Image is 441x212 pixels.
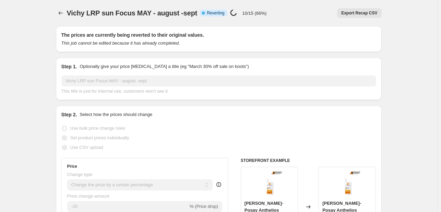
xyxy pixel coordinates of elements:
[61,89,168,94] span: This title is just for internal use, customers won't see it
[61,63,77,70] h2: Step 1.
[242,11,267,16] p: 10/15 (66%)
[70,126,125,131] span: Use bulk price change rules
[61,32,376,38] h2: The prices are currently being reverted to their original values.
[67,9,198,17] span: Vichy LRP sun Focus MAY - august -sept
[337,8,381,18] button: Export Recap CSV
[67,172,93,177] span: Change type
[67,193,109,199] span: Price change amount
[334,170,361,198] img: Untitleddesign-2025-03-20T132439.998_80x.png
[61,40,180,46] i: This job cannot be edited because it has already completed.
[241,158,376,163] h6: STOREFRONT EXAMPLE
[341,10,377,16] span: Export Recap CSV
[80,63,249,70] p: Optionally give your price [MEDICAL_DATA] a title (eg "March 30% off sale on boots")
[61,75,376,86] input: 30% off holiday sale
[67,201,188,212] input: -15
[70,135,129,140] span: Set product prices individually
[70,145,103,150] span: Use CSV upload
[67,164,77,169] h3: Price
[215,181,222,188] div: help
[255,170,283,198] img: Untitleddesign-2025-03-20T132439.998_80x.png
[80,111,152,118] p: Select how the prices should change
[56,8,65,18] button: Price change jobs
[61,111,77,118] h2: Step 2.
[207,10,224,16] span: Reverting
[190,204,218,209] span: % (Price drop)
